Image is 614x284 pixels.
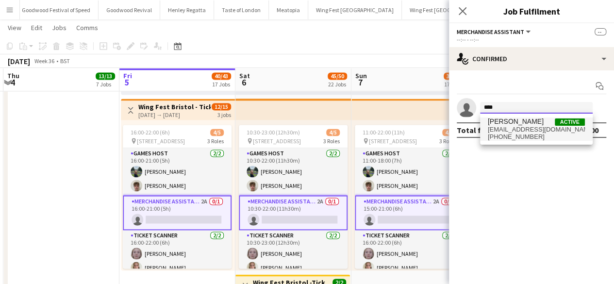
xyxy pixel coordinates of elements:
[457,28,532,35] button: Merchandise Assistant
[8,23,21,32] span: View
[439,137,456,145] span: 3 Roles
[328,81,347,88] div: 22 Jobs
[7,71,19,80] span: Thu
[137,137,185,145] span: [STREET_ADDRESS]
[138,102,211,111] h3: Wing Fest Bristol - Tickets, Merch & Games
[326,129,340,136] span: 4/5
[355,195,464,230] app-card-role: Merchandise Assistant2A0/115:00-21:00 (6h)
[355,230,464,277] app-card-role: Ticket Scanner2/216:00-22:00 (6h)[PERSON_NAME][PERSON_NAME]
[6,77,19,88] span: 4
[123,125,232,268] app-job-card: 16:00-22:00 (6h)4/5 [STREET_ADDRESS]3 RolesGames Host2/216:00-21:00 (5h)[PERSON_NAME][PERSON_NAME...
[239,71,250,80] span: Sat
[32,57,56,65] span: Week 36
[269,0,308,19] button: Meatopia
[239,195,348,230] app-card-role: Merchandise Assistant2A0/110:30-22:00 (11h30m)
[449,5,614,17] h3: Job Fulfilment
[207,137,224,145] span: 3 Roles
[355,148,464,195] app-card-role: Games Host2/211:00-18:00 (7h)[PERSON_NAME][PERSON_NAME]
[31,23,42,32] span: Edit
[328,72,347,80] span: 45/50
[355,125,464,268] app-job-card: 11:00-22:00 (11h)4/5 [STREET_ADDRESS]3 RolesGames Host2/211:00-18:00 (7h)[PERSON_NAME][PERSON_NAM...
[4,21,25,34] a: View
[239,230,348,277] app-card-role: Ticket Scanner2/210:30-23:00 (12h30m)[PERSON_NAME][PERSON_NAME]
[99,0,160,19] button: Goodwood Revival
[212,103,231,110] span: 12/15
[363,129,405,136] span: 11:00-22:00 (11h)
[488,126,585,134] span: ojcrock@gmail.com
[160,0,214,19] button: Henley Regatta
[457,36,606,43] div: --:-- - --:--
[238,77,250,88] span: 6
[60,57,70,65] div: BST
[14,0,99,19] button: Goodwood Festival of Speed
[253,137,301,145] span: [STREET_ADDRESS]
[457,28,524,35] span: Merchandise Assistant
[354,77,367,88] span: 7
[123,195,232,230] app-card-role: Merchandise Assistant2A0/116:00-21:00 (5h)
[402,0,496,19] button: Wing Fest [GEOGRAPHIC_DATA]
[27,21,46,34] a: Edit
[212,72,231,80] span: 40/43
[212,81,231,88] div: 17 Jobs
[131,129,170,136] span: 16:00-22:00 (6h)
[369,137,417,145] span: [STREET_ADDRESS]
[76,23,98,32] span: Comms
[595,28,606,35] span: --
[555,118,585,126] span: Active
[123,230,232,277] app-card-role: Ticket Scanner2/216:00-22:00 (6h)[PERSON_NAME][PERSON_NAME]
[308,0,402,19] button: Wing Fest [GEOGRAPHIC_DATA]
[52,23,66,32] span: Jobs
[239,148,348,195] app-card-role: Games Host2/210:30-22:00 (11h30m)[PERSON_NAME][PERSON_NAME]
[449,47,614,70] div: Confirmed
[217,110,231,118] div: 3 jobs
[442,129,456,136] span: 4/5
[96,72,115,80] span: 13/13
[96,81,115,88] div: 7 Jobs
[214,0,269,19] button: Taste of London
[122,77,132,88] span: 5
[210,129,224,136] span: 4/5
[488,133,585,141] span: +447534712998
[323,137,340,145] span: 3 Roles
[444,72,463,80] span: 35/43
[123,71,132,80] span: Fri
[355,71,367,80] span: Sun
[8,56,30,66] div: [DATE]
[444,81,463,88] div: 17 Jobs
[138,111,211,118] div: [DATE] → [DATE]
[239,125,348,268] app-job-card: 10:30-23:00 (12h30m)4/5 [STREET_ADDRESS]3 RolesGames Host2/210:30-22:00 (11h30m)[PERSON_NAME][PER...
[457,125,490,135] div: Total fee
[488,117,544,126] span: Oscar Crocker
[48,21,70,34] a: Jobs
[72,21,102,34] a: Comms
[247,129,300,136] span: 10:30-23:00 (12h30m)
[123,148,232,195] app-card-role: Games Host2/216:00-21:00 (5h)[PERSON_NAME][PERSON_NAME]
